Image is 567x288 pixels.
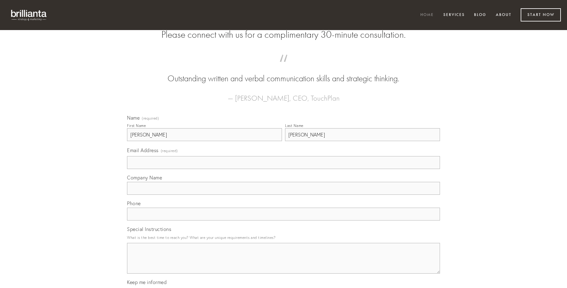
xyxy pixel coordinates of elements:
[127,175,162,181] span: Company Name
[161,147,178,155] span: (required)
[127,123,146,128] div: First Name
[439,10,469,20] a: Services
[127,226,171,232] span: Special Instructions
[137,61,430,73] span: “
[6,6,52,24] img: brillianta - research, strategy, marketing
[127,29,440,40] h2: Please connect with us for a complimentary 30-minute consultation.
[137,85,430,104] figcaption: — [PERSON_NAME], CEO, TouchPlan
[137,61,430,85] blockquote: Outstanding written and verbal communication skills and strategic thinking.
[492,10,515,20] a: About
[285,123,303,128] div: Last Name
[470,10,490,20] a: Blog
[416,10,438,20] a: Home
[127,233,440,242] p: What is the best time to reach you? What are your unique requirements and timelines?
[142,117,159,120] span: (required)
[127,115,140,121] span: Name
[127,147,159,153] span: Email Address
[127,279,167,285] span: Keep me informed
[127,200,141,206] span: Phone
[521,8,561,21] a: Start Now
